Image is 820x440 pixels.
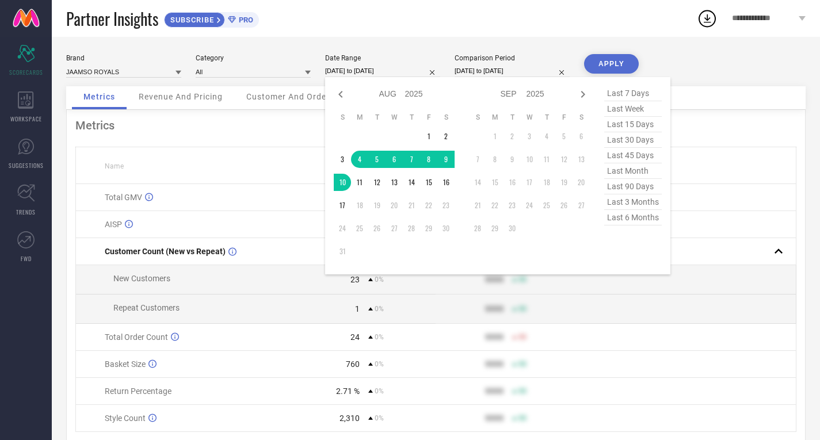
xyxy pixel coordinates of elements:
div: 9999 [485,332,504,342]
span: Total Order Count [105,332,168,342]
input: Select date range [325,65,440,77]
div: 9999 [485,359,504,369]
td: Sat Sep 27 2025 [573,197,590,214]
th: Sunday [334,113,351,122]
td: Wed Aug 06 2025 [386,151,403,168]
td: Wed Aug 13 2025 [386,174,403,191]
td: Sat Sep 20 2025 [573,174,590,191]
th: Sunday [469,113,486,122]
td: Sat Aug 16 2025 [437,174,455,191]
td: Thu Aug 21 2025 [403,197,420,214]
td: Wed Sep 03 2025 [521,128,538,145]
td: Thu Aug 28 2025 [403,220,420,237]
td: Mon Aug 11 2025 [351,174,368,191]
th: Wednesday [521,113,538,122]
td: Sun Aug 17 2025 [334,197,351,214]
th: Thursday [538,113,555,122]
span: Basket Size [105,359,146,369]
span: 50 [518,305,527,313]
span: 50 [518,360,527,368]
td: Tue Sep 30 2025 [504,220,521,237]
td: Tue Sep 16 2025 [504,174,521,191]
span: 50 [518,333,527,341]
td: Mon Sep 15 2025 [486,174,504,191]
td: Mon Aug 18 2025 [351,197,368,214]
span: 0% [375,360,384,368]
td: Thu Aug 14 2025 [403,174,420,191]
td: Sun Sep 21 2025 [469,197,486,214]
td: Wed Sep 10 2025 [521,151,538,168]
span: AISP [105,220,122,229]
div: Next month [576,87,590,101]
td: Fri Aug 08 2025 [420,151,437,168]
th: Monday [351,113,368,122]
span: SCORECARDS [9,68,43,76]
span: last month [604,163,662,179]
td: Sun Aug 24 2025 [334,220,351,237]
td: Fri Aug 15 2025 [420,174,437,191]
td: Wed Aug 20 2025 [386,197,403,214]
td: Fri Aug 22 2025 [420,197,437,214]
td: Sat Sep 13 2025 [573,151,590,168]
div: Comparison Period [455,54,570,62]
div: Brand [66,54,181,62]
span: FWD [21,254,32,263]
td: Thu Sep 11 2025 [538,151,555,168]
th: Saturday [573,113,590,122]
span: last 7 days [604,86,662,101]
th: Friday [555,113,573,122]
td: Sun Sep 07 2025 [469,151,486,168]
td: Wed Sep 17 2025 [521,174,538,191]
span: SUGGESTIONS [9,161,44,170]
td: Sat Sep 06 2025 [573,128,590,145]
td: Tue Sep 02 2025 [504,128,521,145]
div: Open download list [697,8,718,29]
span: Revenue And Pricing [139,92,223,101]
span: Customer And Orders [246,92,334,101]
span: Customer Count (New vs Repeat) [105,247,226,256]
span: last 90 days [604,179,662,194]
div: 2,310 [340,414,360,423]
td: Mon Sep 29 2025 [486,220,504,237]
span: PRO [236,16,253,24]
td: Fri Aug 29 2025 [420,220,437,237]
span: SUBSCRIBE [165,16,217,24]
td: Sun Aug 03 2025 [334,151,351,168]
div: Category [196,54,311,62]
div: 760 [346,359,360,369]
div: 24 [350,332,360,342]
td: Tue Aug 26 2025 [368,220,386,237]
td: Mon Sep 08 2025 [486,151,504,168]
th: Friday [420,113,437,122]
td: Thu Sep 18 2025 [538,174,555,191]
span: TRENDS [16,208,36,216]
div: 2.71 % [336,387,360,396]
span: 50 [518,414,527,422]
span: last 15 days [604,117,662,132]
td: Mon Sep 22 2025 [486,197,504,214]
span: Partner Insights [66,7,158,30]
div: 9999 [485,304,504,313]
td: Mon Aug 04 2025 [351,151,368,168]
div: 9999 [485,387,504,396]
div: Metrics [75,118,796,132]
th: Tuesday [504,113,521,122]
div: 9999 [485,414,504,423]
th: Saturday [437,113,455,122]
td: Fri Sep 19 2025 [555,174,573,191]
div: Date Range [325,54,440,62]
td: Sat Aug 23 2025 [437,197,455,214]
td: Fri Sep 12 2025 [555,151,573,168]
span: 0% [375,305,384,313]
span: 50 [518,387,527,395]
div: 9999 [485,275,504,284]
span: last 6 months [604,210,662,225]
td: Sat Aug 30 2025 [437,220,455,237]
td: Fri Sep 26 2025 [555,197,573,214]
td: Thu Sep 04 2025 [538,128,555,145]
span: New Customers [113,274,170,283]
div: 23 [350,275,360,284]
a: SUBSCRIBEPRO [164,9,259,28]
div: 1 [355,304,360,313]
span: Metrics [83,92,115,101]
